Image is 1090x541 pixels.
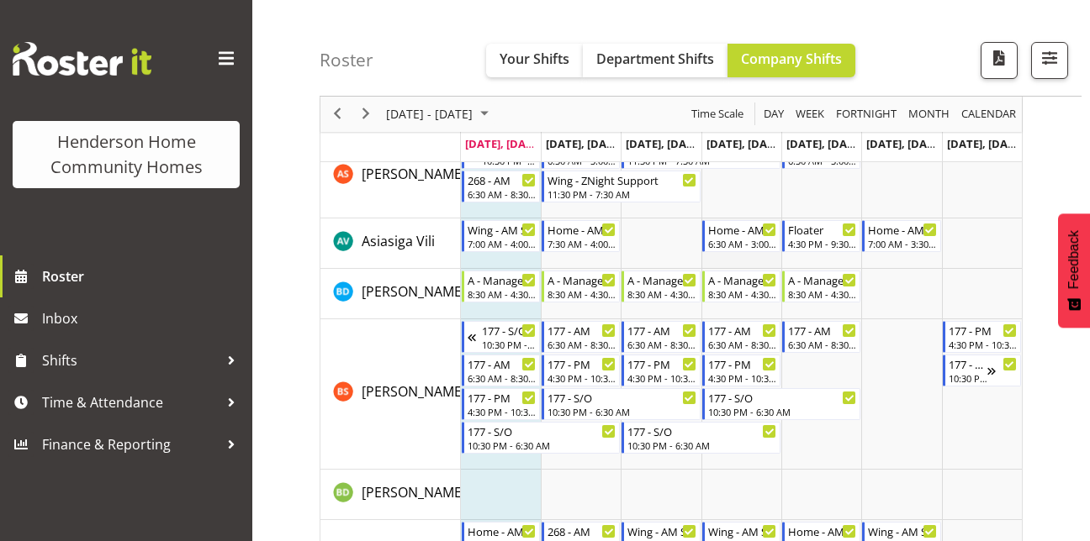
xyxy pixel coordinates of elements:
[794,104,826,125] span: Week
[906,104,953,125] button: Timeline Month
[949,322,1017,339] div: 177 - PM
[468,187,536,201] div: 6:30 AM - 8:30 AM
[468,287,536,301] div: 8:30 AM - 4:30 PM
[42,348,219,373] span: Shifts
[362,165,466,183] span: [PERSON_NAME]
[462,270,540,302] div: Barbara Dunlop"s event - A - Manager Begin From Monday, August 25, 2025 at 8:30:00 AM GMT+12:00 E...
[741,50,842,68] span: Company Shifts
[868,221,936,238] div: Home - AM Support 1
[548,271,616,288] div: A - Manager
[462,321,540,353] div: Billie Sothern"s event - 177 - S/O Begin From Sunday, August 24, 2025 at 10:30:00 PM GMT+12:00 En...
[960,104,1018,125] span: calendar
[362,381,466,402] a: [PERSON_NAME]
[728,44,855,77] button: Company Shifts
[782,270,860,302] div: Barbara Dunlop"s event - A - Manager Begin From Friday, August 29, 2025 at 8:30:00 AM GMT+12:00 E...
[462,422,621,454] div: Billie Sothern"s event - 177 - S/O Begin From Monday, August 25, 2025 at 10:30:00 PM GMT+12:00 En...
[627,523,696,539] div: Wing - AM Support 1
[943,355,1021,386] div: Billie Sothern"s event - 177 - S/O Begin From Sunday, August 31, 2025 at 10:30:00 PM GMT+12:00 En...
[548,389,696,406] div: 177 - S/O
[761,104,787,125] button: Timeline Day
[949,355,987,372] div: 177 - S/O
[462,355,540,386] div: Billie Sothern"s event - 177 - AM Begin From Monday, August 25, 2025 at 6:30:00 AM GMT+12:00 Ends...
[548,287,616,301] div: 8:30 AM - 4:30 PM
[788,338,856,351] div: 6:30 AM - 8:30 AM
[943,321,1021,353] div: Billie Sothern"s event - 177 - PM Begin From Sunday, August 31, 2025 at 4:30:00 PM GMT+12:00 Ends...
[708,221,776,238] div: Home - AM Support 2
[708,322,776,339] div: 177 - AM
[468,439,616,452] div: 10:30 PM - 6:30 AM
[380,97,499,132] div: August 25 - 31, 2025
[627,355,696,372] div: 177 - PM
[500,50,569,68] span: Your Shifts
[548,237,616,250] div: 7:30 AM - 4:00 PM
[548,187,696,201] div: 11:30 PM - 7:30 AM
[548,355,616,372] div: 177 - PM
[548,171,696,188] div: Wing - ZNight Support
[355,104,378,125] button: Next
[868,523,936,539] div: Wing - AM Support 2
[788,287,856,301] div: 8:30 AM - 4:30 PM
[320,319,461,470] td: Billie Sothern resource
[702,355,780,386] div: Billie Sothern"s event - 177 - PM Begin From Thursday, August 28, 2025 at 4:30:00 PM GMT+12:00 En...
[326,104,349,125] button: Previous
[320,269,461,319] td: Barbara Dunlop resource
[546,136,622,151] span: [DATE], [DATE]
[542,321,620,353] div: Billie Sothern"s event - 177 - AM Begin From Tuesday, August 26, 2025 at 6:30:00 AM GMT+12:00 End...
[708,271,776,288] div: A - Manager
[362,483,466,502] span: [PERSON_NAME]
[468,355,536,372] div: 177 - AM
[468,389,536,406] div: 177 - PM
[626,136,702,151] span: [DATE], [DATE]
[462,388,540,420] div: Billie Sothern"s event - 177 - PM Begin From Monday, August 25, 2025 at 4:30:00 PM GMT+12:00 Ends...
[542,270,620,302] div: Barbara Dunlop"s event - A - Manager Begin From Tuesday, August 26, 2025 at 8:30:00 AM GMT+12:00 ...
[468,523,536,539] div: Home - AM Support 3
[702,388,861,420] div: Billie Sothern"s event - 177 - S/O Begin From Thursday, August 28, 2025 at 10:30:00 PM GMT+12:00 ...
[468,423,616,439] div: 177 - S/O
[352,97,380,132] div: next period
[959,104,1019,125] button: Month
[788,523,856,539] div: Home - AM Support 3
[362,282,466,301] span: [PERSON_NAME]
[548,338,616,351] div: 6:30 AM - 8:30 AM
[323,97,352,132] div: previous period
[708,389,857,406] div: 177 - S/O
[786,136,863,151] span: [DATE], [DATE]
[627,338,696,351] div: 6:30 AM - 8:30 AM
[866,136,943,151] span: [DATE], [DATE]
[949,371,987,385] div: 10:30 PM - 6:30 AM
[462,171,540,202] div: Arshdeep Singh"s event - 268 - AM Begin From Monday, August 25, 2025 at 6:30:00 AM GMT+12:00 Ends...
[622,321,700,353] div: Billie Sothern"s event - 177 - AM Begin From Wednesday, August 27, 2025 at 6:30:00 AM GMT+12:00 E...
[548,221,616,238] div: Home - AM Support 3
[542,220,620,252] div: Asiasiga Vili"s event - Home - AM Support 3 Begin From Tuesday, August 26, 2025 at 7:30:00 AM GMT...
[13,42,151,76] img: Rosterit website logo
[42,264,244,289] span: Roster
[949,338,1017,351] div: 4:30 PM - 10:30 PM
[42,306,244,331] span: Inbox
[384,104,496,125] button: August 2025
[542,388,701,420] div: Billie Sothern"s event - 177 - S/O Begin From Tuesday, August 26, 2025 at 10:30:00 PM GMT+12:00 E...
[42,390,219,415] span: Time & Attendance
[465,136,542,151] span: [DATE], [DATE]
[362,231,435,251] a: Asiasiga Vili
[627,371,696,385] div: 4:30 PM - 10:30 PM
[42,432,219,457] span: Finance & Reporting
[542,355,620,386] div: Billie Sothern"s event - 177 - PM Begin From Tuesday, August 26, 2025 at 4:30:00 PM GMT+12:00 End...
[548,371,616,385] div: 4:30 PM - 10:30 PM
[362,281,466,302] a: [PERSON_NAME]
[708,371,776,385] div: 4:30 PM - 10:30 PM
[782,220,860,252] div: Asiasiga Vili"s event - Floater Begin From Friday, August 29, 2025 at 4:30:00 PM GMT+12:00 Ends A...
[468,171,536,188] div: 268 - AM
[762,104,786,125] span: Day
[689,104,747,125] button: Time Scale
[947,136,1024,151] span: [DATE], [DATE]
[708,287,776,301] div: 8:30 AM - 4:30 PM
[482,322,536,339] div: 177 - S/O
[788,322,856,339] div: 177 - AM
[1066,230,1082,289] span: Feedback
[320,470,461,520] td: Billie-Rose Dunlop resource
[468,405,536,418] div: 4:30 PM - 10:30 PM
[1058,213,1090,328] button: Feedback - Show survey
[690,104,745,125] span: Time Scale
[548,322,616,339] div: 177 - AM
[788,271,856,288] div: A - Manager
